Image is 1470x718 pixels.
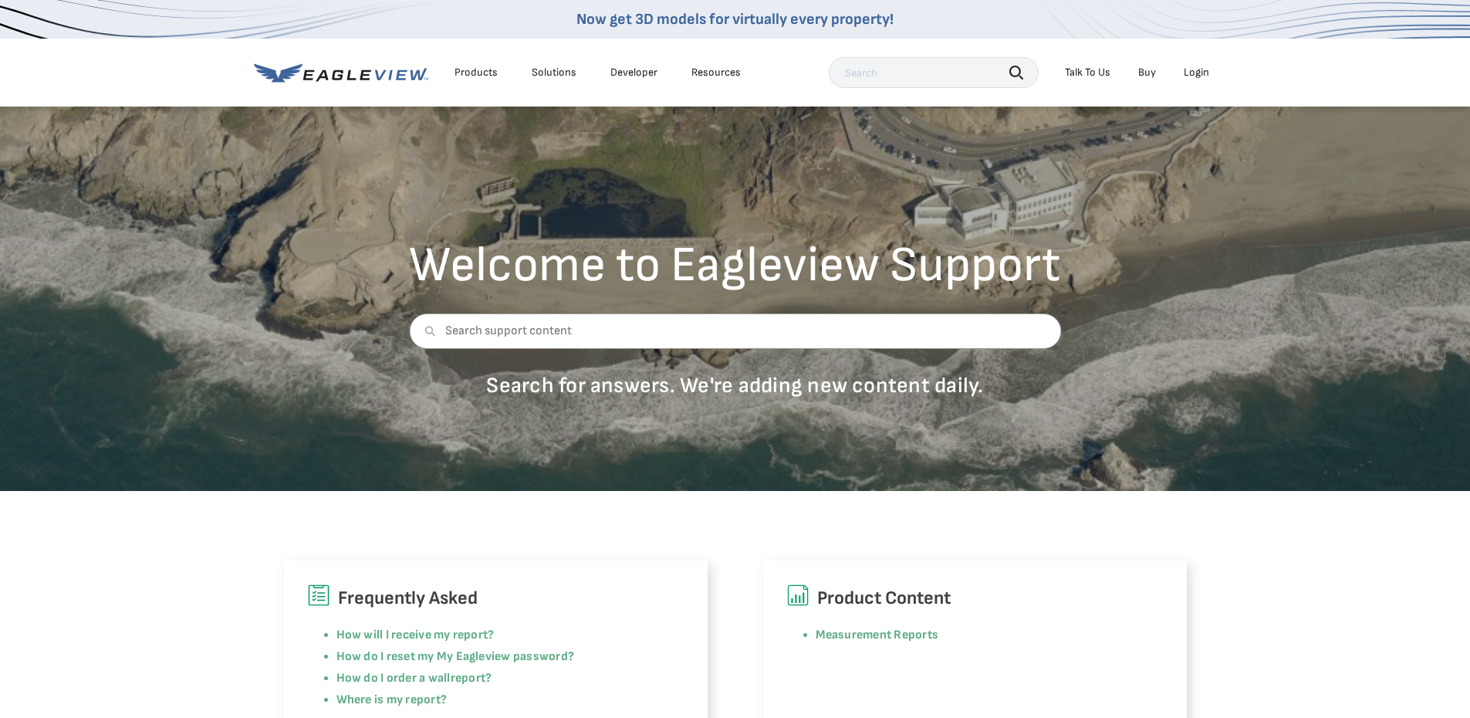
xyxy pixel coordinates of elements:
div: Resources [691,66,741,80]
div: Talk To Us [1065,66,1110,80]
a: Developer [610,66,657,80]
h2: Welcome to Eagleview Support [409,241,1061,290]
a: How will I receive my report? [336,628,495,642]
h6: Frequently Asked [307,584,684,613]
a: How do I order a wall [336,671,451,686]
input: Search [829,57,1039,88]
input: Search support content [409,313,1061,349]
p: Search for answers. We're adding new content daily. [409,372,1061,399]
h6: Product Content [786,584,1164,613]
a: ? [485,671,492,686]
div: Login [1184,66,1209,80]
a: Buy [1138,66,1156,80]
div: Products [455,66,498,80]
a: How do I reset my My Eagleview password? [336,649,575,664]
a: report [451,671,485,686]
a: Measurement Reports [816,628,939,642]
a: Where is my report? [336,693,448,707]
div: Solutions [532,66,576,80]
a: Now get 3D models for virtually every property! [576,10,894,29]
